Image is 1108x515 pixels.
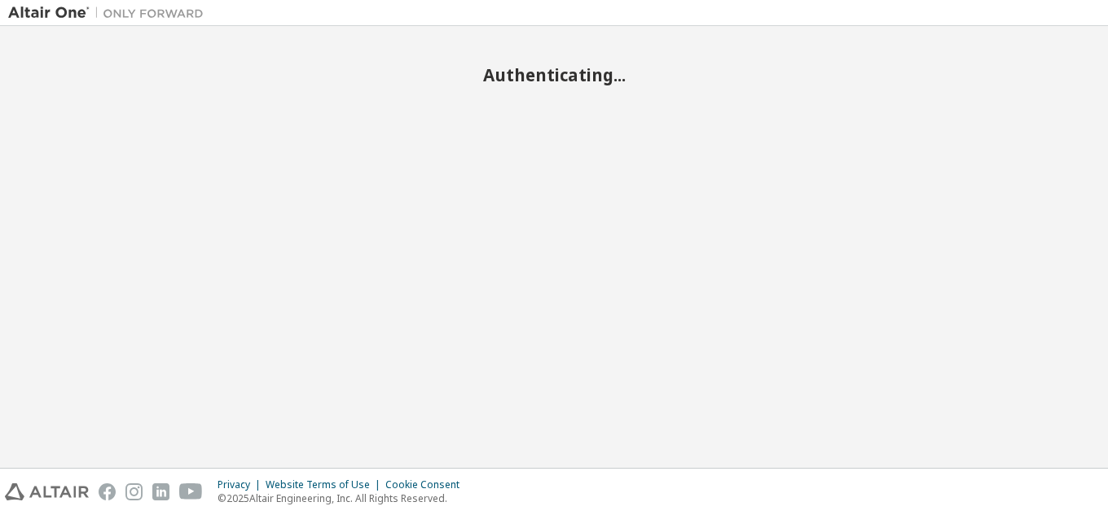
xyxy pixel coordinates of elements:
div: Privacy [218,478,266,491]
div: Website Terms of Use [266,478,385,491]
p: © 2025 Altair Engineering, Inc. All Rights Reserved. [218,491,469,505]
img: linkedin.svg [152,483,169,500]
h2: Authenticating... [8,64,1100,85]
img: Altair One [8,5,212,21]
div: Cookie Consent [385,478,469,491]
img: youtube.svg [179,483,203,500]
img: altair_logo.svg [5,483,89,500]
img: facebook.svg [99,483,116,500]
img: instagram.svg [125,483,143,500]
